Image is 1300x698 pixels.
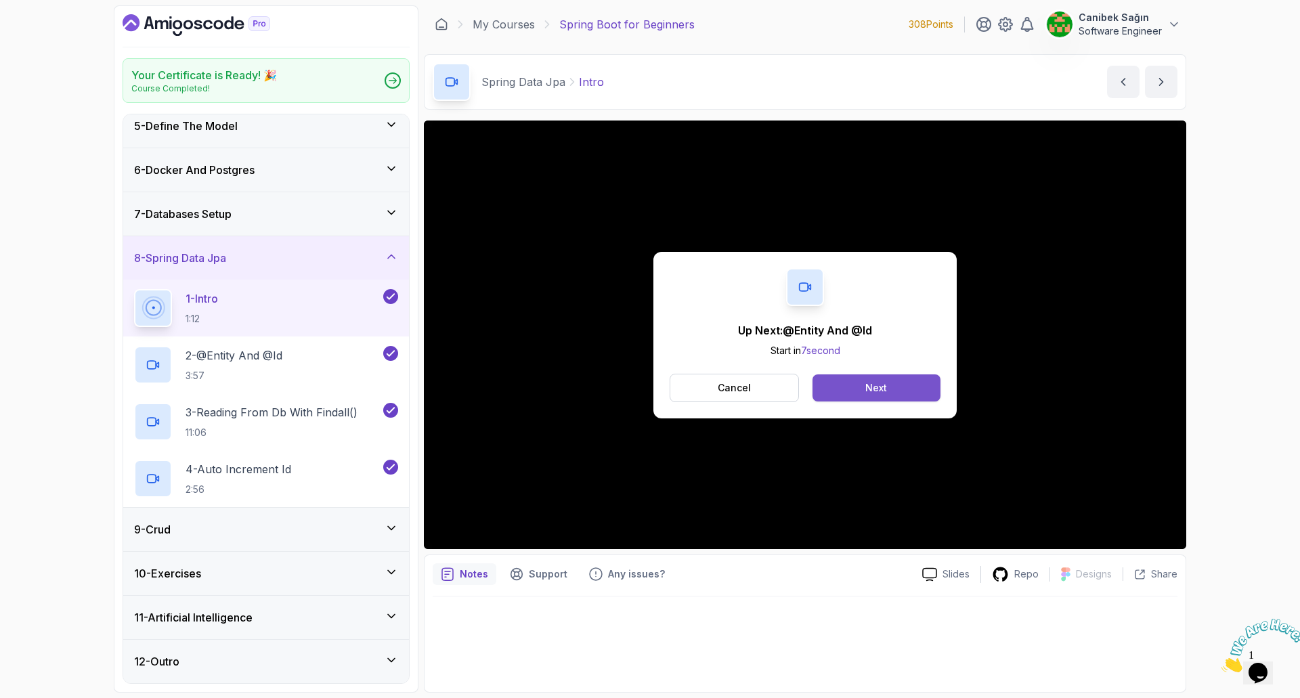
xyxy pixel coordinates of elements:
[5,5,11,17] span: 1
[435,18,448,31] a: Dashboard
[670,374,799,402] button: Cancel
[186,483,291,496] p: 2:56
[134,565,201,582] h3: 10 - Exercises
[981,566,1049,583] a: Repo
[1046,11,1181,38] button: user profile imageCanibek SağınSoftware Engineer
[134,460,398,498] button: 4-Auto Increment Id2:56
[134,346,398,384] button: 2-@Entity And @Id3:57
[579,74,604,90] p: Intro
[123,236,409,280] button: 8-Spring Data Jpa
[123,14,301,36] a: Dashboard
[134,118,238,134] h3: 5 - Define The Model
[134,162,255,178] h3: 6 - Docker And Postgres
[123,596,409,639] button: 11-Artificial Intelligence
[123,508,409,551] button: 9-Crud
[1216,613,1300,678] iframe: chat widget
[186,461,291,477] p: 4 - Auto Increment Id
[186,426,357,439] p: 11:06
[1076,567,1112,581] p: Designs
[718,381,751,395] p: Cancel
[134,521,171,538] h3: 9 - Crud
[529,567,567,581] p: Support
[134,206,232,222] h3: 7 - Databases Setup
[738,322,872,339] p: Up Next: @Entity And @Id
[909,18,953,31] p: 308 Points
[473,16,535,32] a: My Courses
[424,121,1186,549] iframe: 1 - Intro
[134,653,179,670] h3: 12 - Outro
[131,67,277,83] h2: Your Certificate is Ready! 🎉
[559,16,695,32] p: Spring Boot for Beginners
[5,5,89,59] img: Chat attention grabber
[123,640,409,683] button: 12-Outro
[123,552,409,595] button: 10-Exercises
[134,250,226,266] h3: 8 - Spring Data Jpa
[481,74,565,90] p: Spring Data Jpa
[134,609,253,626] h3: 11 - Artificial Intelligence
[1145,66,1177,98] button: next content
[581,563,673,585] button: Feedback button
[186,369,282,383] p: 3:57
[123,148,409,192] button: 6-Docker And Postgres
[801,345,840,356] span: 7 second
[1079,24,1162,38] p: Software Engineer
[131,83,277,94] p: Course Completed!
[865,381,887,395] div: Next
[186,312,218,326] p: 1:12
[123,192,409,236] button: 7-Databases Setup
[1107,66,1140,98] button: previous content
[608,567,665,581] p: Any issues?
[134,403,398,441] button: 3-Reading From Db With Findall()11:06
[1047,12,1072,37] img: user profile image
[123,104,409,148] button: 5-Define The Model
[1123,567,1177,581] button: Share
[812,374,940,401] button: Next
[186,290,218,307] p: 1 - Intro
[1014,567,1039,581] p: Repo
[502,563,576,585] button: Support button
[134,289,398,327] button: 1-Intro1:12
[942,567,970,581] p: Slides
[911,567,980,582] a: Slides
[123,58,410,103] a: Your Certificate is Ready! 🎉Course Completed!
[186,404,357,420] p: 3 - Reading From Db With Findall()
[186,347,282,364] p: 2 - @Entity And @Id
[1079,11,1162,24] p: Canibek Sağın
[460,567,488,581] p: Notes
[1151,567,1177,581] p: Share
[433,563,496,585] button: notes button
[738,344,872,357] p: Start in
